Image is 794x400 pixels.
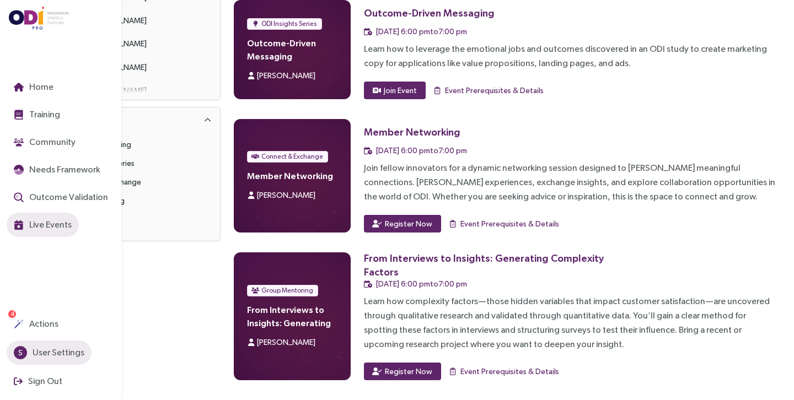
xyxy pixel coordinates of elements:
[27,107,60,121] span: Training
[448,363,560,380] button: Event Prerequisites & Details
[432,82,544,99] button: Event Prerequisites & Details
[376,146,467,155] span: [DATE] 6:00 pm to 7:00 pm
[385,365,432,377] span: Register Now
[27,135,76,149] span: Community
[364,6,495,20] div: Outcome-Driven Messaging
[27,218,72,231] span: Live Events
[14,165,24,175] img: JTBD Needs Framework
[448,215,560,233] button: Event Prerequisites & Details
[7,312,66,336] button: Actions
[261,18,317,29] span: ODI Insights Series
[49,107,220,134] div: Type
[385,218,432,230] span: Register Now
[364,215,441,233] button: Register Now
[364,42,776,71] div: Learn how to leverage the emotional jobs and outcomes discovered in an ODI study to create market...
[27,190,108,204] span: Outcome Validation
[26,374,62,388] span: Sign Out
[257,71,315,80] span: [PERSON_NAME]
[18,346,23,359] span: S
[7,158,108,182] button: Needs Framework
[364,363,441,380] button: Register Now
[376,279,467,288] span: [DATE] 6:00 pm to 7:00 pm
[27,317,58,331] span: Actions
[7,130,83,154] button: Community
[30,345,84,359] span: User Settings
[7,185,115,209] button: Outcome Validation
[364,294,776,352] div: Learn how complexity factors—those hidden variables that impact customer satisfaction—are uncover...
[364,82,426,99] button: Join Event
[257,338,315,347] span: [PERSON_NAME]
[9,7,69,30] img: ODIpro
[7,369,69,393] button: Sign Out
[261,285,313,296] span: Group Mentoring
[14,192,24,202] img: Outcome Validation
[384,84,417,96] span: Join Event
[257,191,315,199] span: [PERSON_NAME]
[7,340,92,365] button: SUser Settings
[261,151,323,162] span: Connect & Exchange
[27,80,53,94] span: Home
[14,137,24,147] img: Community
[7,102,67,127] button: Training
[364,161,776,204] div: Join fellow innovators for a dynamic networking session designed to [PERSON_NAME] meaningful conn...
[14,220,24,230] img: Live Events
[8,310,16,318] sup: 4
[460,218,559,230] span: Event Prerequisites & Details
[364,251,607,279] div: From Interviews to Insights: Generating Complexity Factors
[10,310,14,318] span: 4
[460,365,559,377] span: Event Prerequisites & Details
[27,163,100,176] span: Needs Framework
[7,213,79,237] button: Live Events
[247,36,337,63] h4: Outcome-Driven Messaging
[7,75,61,99] button: Home
[14,110,24,120] img: Training
[364,125,460,139] div: Member Networking
[376,27,467,36] span: [DATE] 6:00 pm to 7:00 pm
[445,84,544,96] span: Event Prerequisites & Details
[14,319,24,329] img: Actions
[247,303,337,329] h4: From Interviews to Insights: Generating Complexity Factors
[247,169,337,182] h4: Member Networking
